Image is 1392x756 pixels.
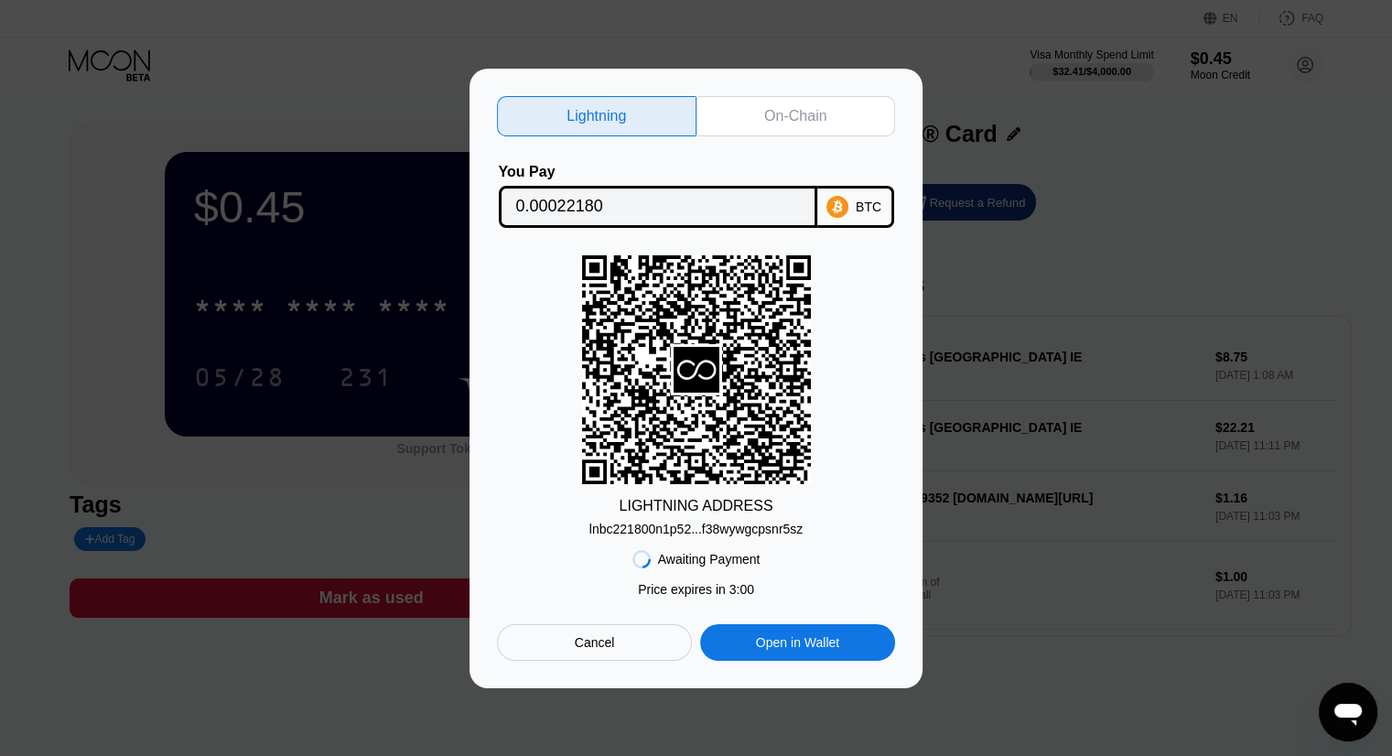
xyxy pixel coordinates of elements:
[764,107,826,125] div: On-Chain
[497,624,692,661] div: Cancel
[589,522,804,536] div: lnbc221800n1p52...f38wywgcpsnr5sz
[497,96,696,136] div: Lightning
[499,164,817,180] div: You Pay
[756,634,839,651] div: Open in Wallet
[497,164,895,228] div: You PayBTC
[575,634,615,651] div: Cancel
[1319,683,1377,741] iframe: Bouton de lancement de la fenêtre de messagerie
[856,200,881,214] div: BTC
[658,552,761,567] div: Awaiting Payment
[700,624,895,661] div: Open in Wallet
[729,582,754,597] span: 3 : 00
[696,96,896,136] div: On-Chain
[638,582,754,597] div: Price expires in
[619,498,772,514] div: LIGHTNING ADDRESS
[589,514,804,536] div: lnbc221800n1p52...f38wywgcpsnr5sz
[567,107,626,125] div: Lightning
